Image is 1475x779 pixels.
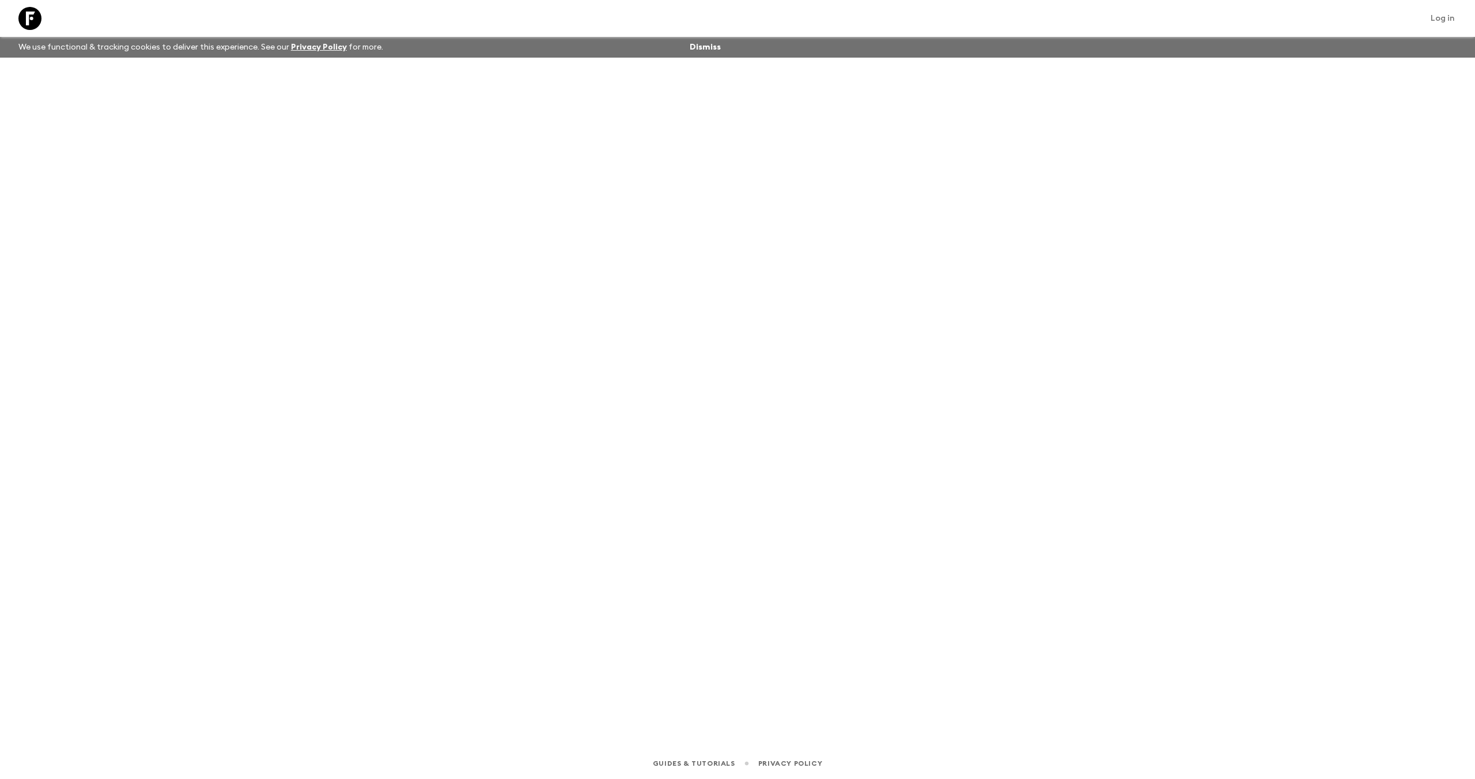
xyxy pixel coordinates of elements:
[653,757,735,770] a: Guides & Tutorials
[291,43,347,51] a: Privacy Policy
[758,757,822,770] a: Privacy Policy
[1424,10,1461,27] a: Log in
[14,37,388,58] p: We use functional & tracking cookies to deliver this experience. See our for more.
[687,39,724,55] button: Dismiss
